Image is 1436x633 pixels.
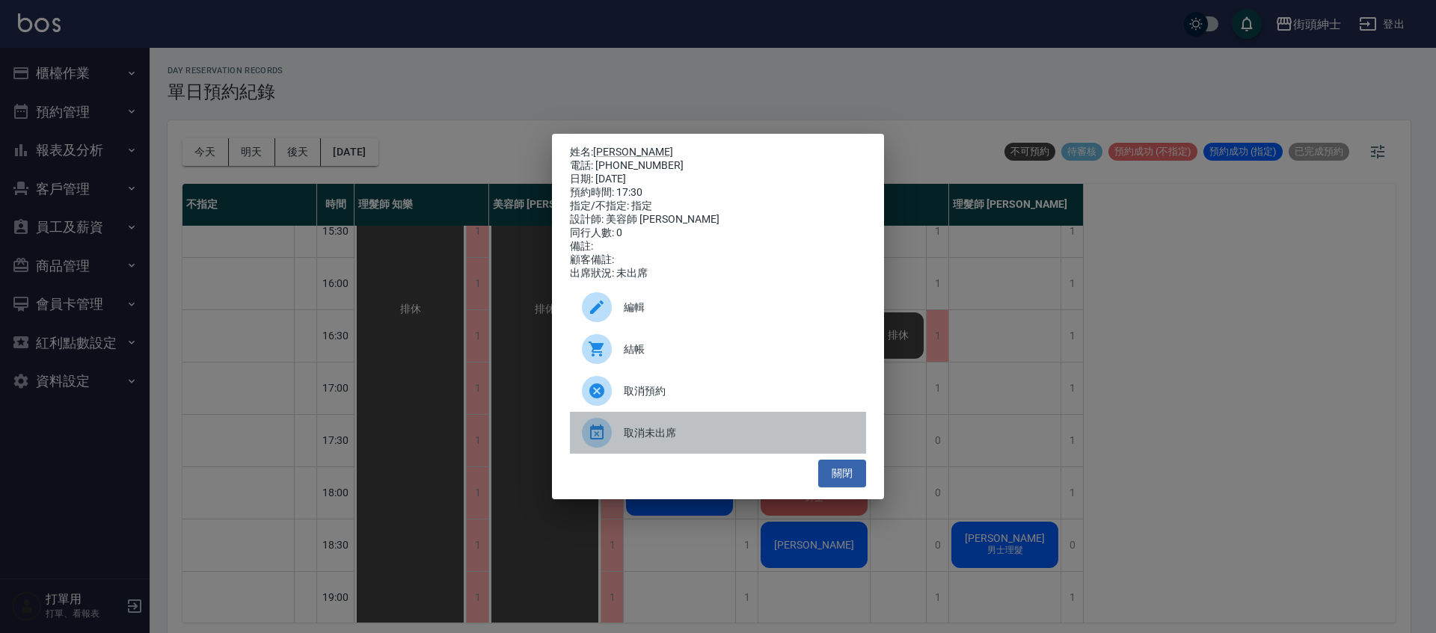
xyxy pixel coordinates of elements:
[818,460,866,487] button: 關閉
[593,146,673,158] a: [PERSON_NAME]
[624,300,854,315] span: 編輯
[624,342,854,357] span: 結帳
[570,186,866,200] div: 預約時間: 17:30
[570,370,866,412] div: 取消預約
[570,146,866,159] p: 姓名:
[570,159,866,173] div: 電話: [PHONE_NUMBER]
[570,412,866,454] div: 取消未出席
[570,253,866,267] div: 顧客備註:
[570,328,866,370] a: 結帳
[570,213,866,226] div: 設計師: 美容師 [PERSON_NAME]
[624,383,854,399] span: 取消預約
[570,173,866,186] div: 日期: [DATE]
[570,226,866,240] div: 同行人數: 0
[570,200,866,213] div: 指定/不指定: 指定
[570,286,866,328] div: 編輯
[570,240,866,253] div: 備註:
[624,425,854,441] span: 取消未出席
[570,267,866,280] div: 出席狀況: 未出席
